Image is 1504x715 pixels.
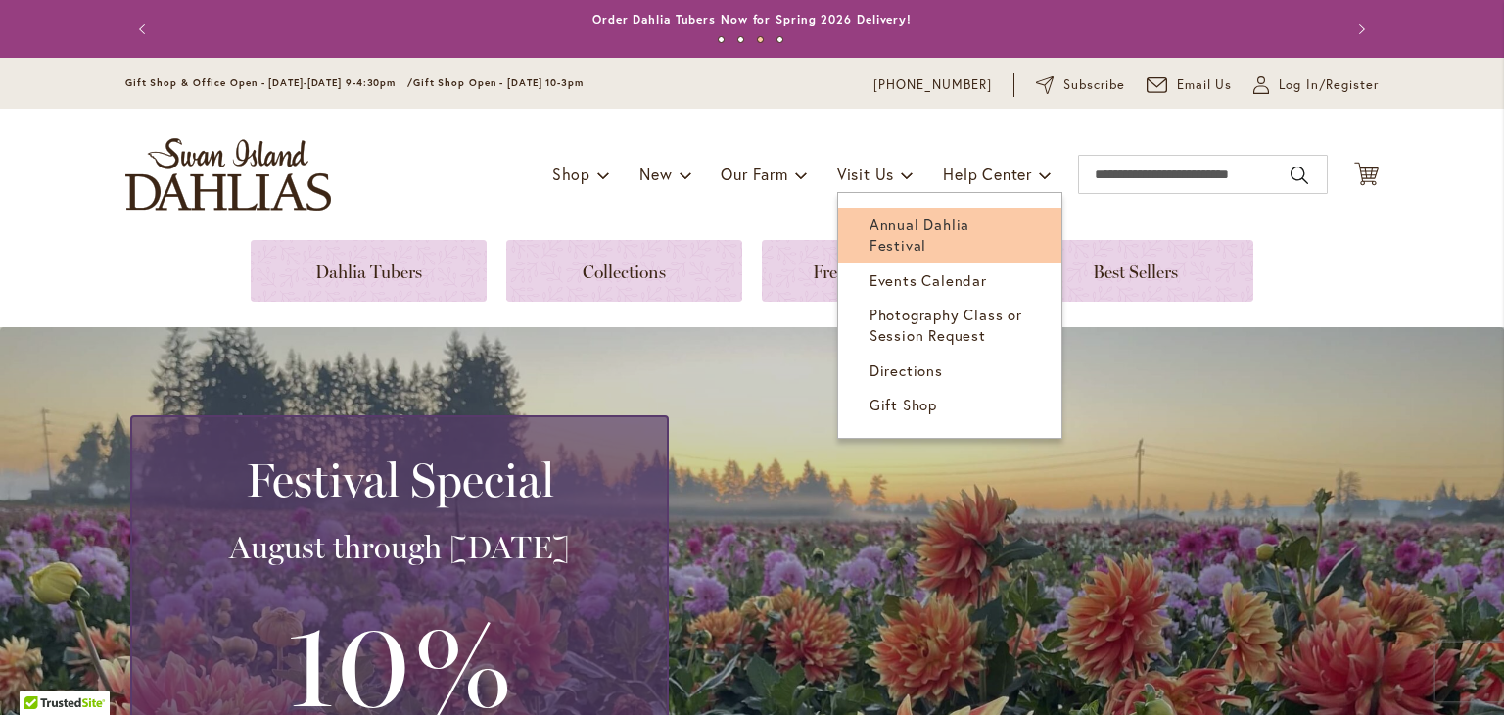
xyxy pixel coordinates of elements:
[1279,75,1379,95] span: Log In/Register
[1063,75,1125,95] span: Subscribe
[125,138,331,211] a: store logo
[592,12,912,26] a: Order Dahlia Tubers Now for Spring 2026 Delivery!
[639,164,672,184] span: New
[943,164,1032,184] span: Help Center
[869,270,987,290] span: Events Calendar
[721,164,787,184] span: Our Farm
[1253,75,1379,95] a: Log In/Register
[869,214,969,255] span: Annual Dahlia Festival
[718,36,725,43] button: 1 of 4
[757,36,764,43] button: 3 of 4
[837,164,894,184] span: Visit Us
[125,76,413,89] span: Gift Shop & Office Open - [DATE]-[DATE] 9-4:30pm /
[869,360,943,380] span: Directions
[156,453,643,507] h2: Festival Special
[737,36,744,43] button: 2 of 4
[1147,75,1233,95] a: Email Us
[125,10,164,49] button: Previous
[156,528,643,567] h3: August through [DATE]
[873,75,992,95] a: [PHONE_NUMBER]
[413,76,584,89] span: Gift Shop Open - [DATE] 10-3pm
[869,395,937,414] span: Gift Shop
[1036,75,1125,95] a: Subscribe
[776,36,783,43] button: 4 of 4
[869,305,1022,345] span: Photography Class or Session Request
[1177,75,1233,95] span: Email Us
[552,164,590,184] span: Shop
[1339,10,1379,49] button: Next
